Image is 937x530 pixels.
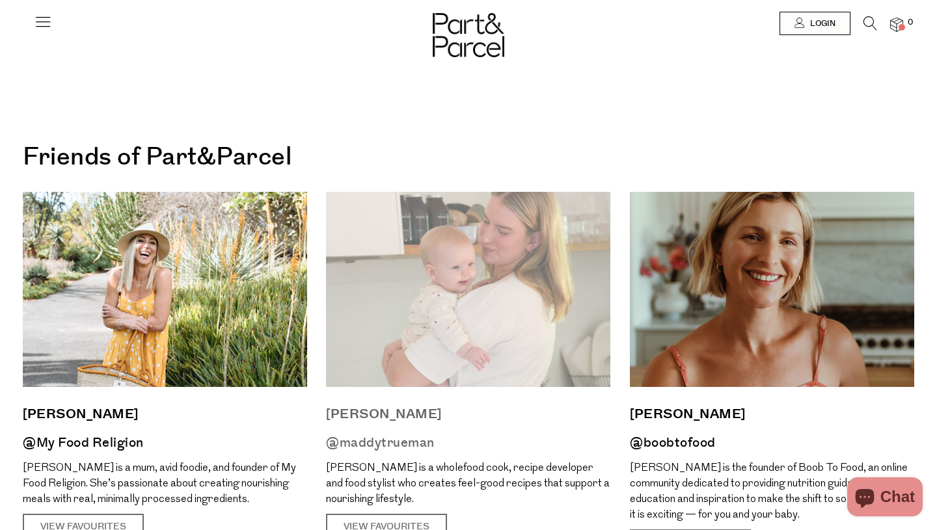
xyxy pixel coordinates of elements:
img: Maddy Trueman [326,192,610,387]
a: @My Food Religion [23,434,144,452]
p: [PERSON_NAME] is a wholefood cook, recipe developer and food stylist who creates feel-good recipe... [326,460,610,507]
a: [PERSON_NAME] [630,403,914,425]
span: [PERSON_NAME] is the founder of Boob To Food, an online community dedicated to providing nutritio... [630,463,912,520]
span: Login [807,18,835,29]
h1: Friends of Part&Parcel [23,137,914,179]
a: Login [780,12,850,35]
a: @boobtofood [630,434,716,452]
img: Part&Parcel [433,13,504,57]
span: 0 [904,17,916,29]
a: @maddytrueman [326,434,435,452]
p: [PERSON_NAME] is a mum, avid foodie, and founder of My Food Religion. She’s passionate about crea... [23,460,307,507]
img: Luka McCabe [630,192,914,387]
inbox-online-store-chat: Shopify online store chat [843,477,927,520]
a: 0 [890,18,903,31]
a: [PERSON_NAME] [23,403,307,425]
a: [PERSON_NAME] [326,403,610,425]
img: Shan Cooper [23,192,307,387]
